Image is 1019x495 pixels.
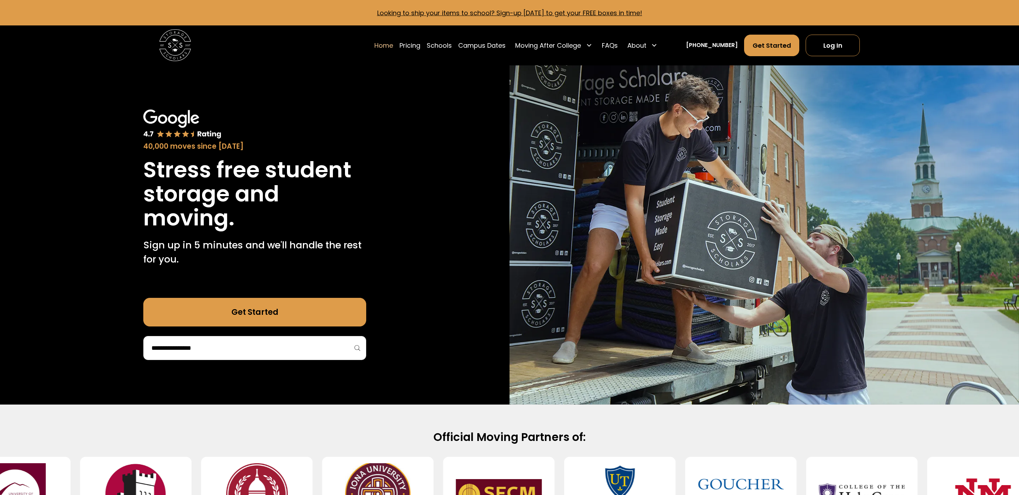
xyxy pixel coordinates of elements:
[686,41,738,49] a: [PHONE_NUMBER]
[143,158,366,230] h1: Stress free student storage and moving.
[159,29,191,61] img: Storage Scholars main logo
[624,34,661,57] div: About
[627,41,646,50] div: About
[427,34,452,57] a: Schools
[143,141,366,152] div: 40,000 moves since [DATE]
[744,35,799,56] a: Get Started
[602,34,618,57] a: FAQs
[374,34,393,57] a: Home
[255,430,764,444] h2: Official Moving Partners of:
[143,110,221,139] img: Google 4.7 star rating
[515,41,581,50] div: Moving After College
[399,34,420,57] a: Pricing
[143,298,366,326] a: Get Started
[512,34,595,57] div: Moving After College
[159,29,191,61] a: home
[143,238,366,267] p: Sign up in 5 minutes and we'll handle the rest for you.
[806,35,860,56] a: Log In
[377,8,642,17] a: Looking to ship your items to school? Sign-up [DATE] to get your FREE boxes in time!
[458,34,506,57] a: Campus Dates
[509,65,1019,405] img: Storage Scholars makes moving and storage easy.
